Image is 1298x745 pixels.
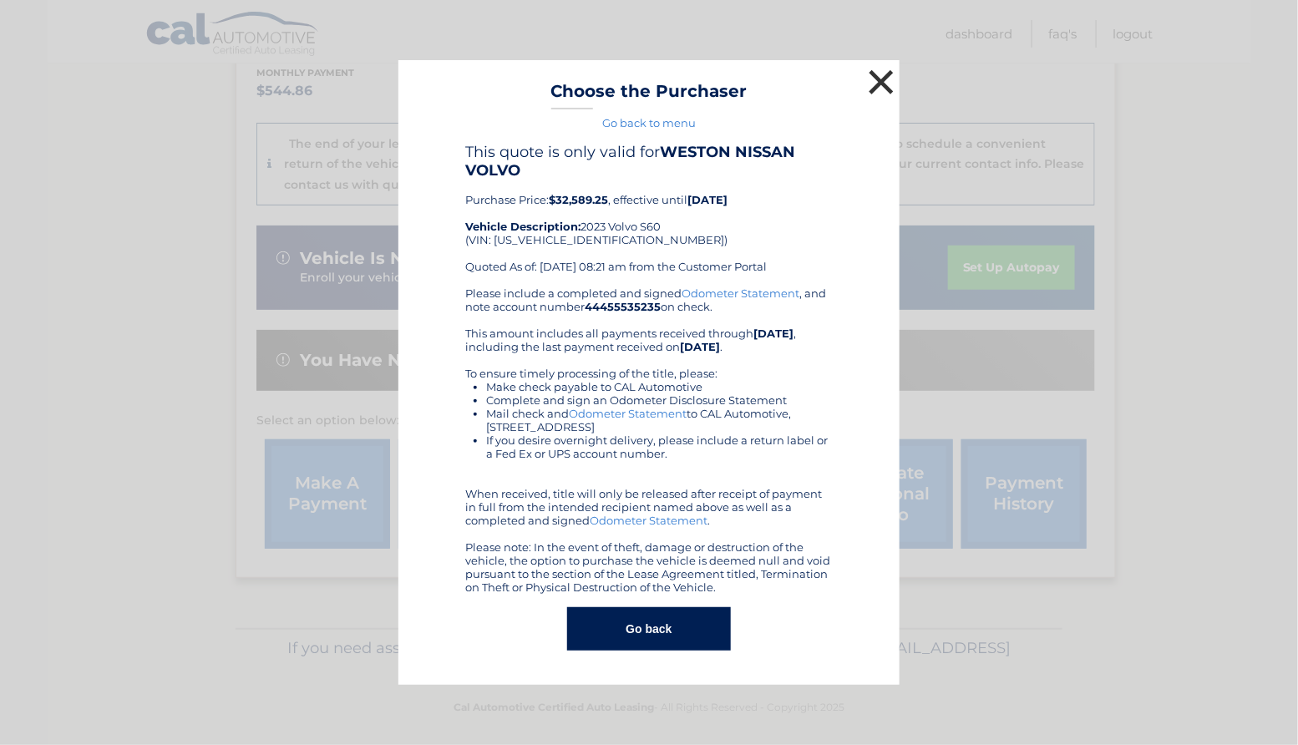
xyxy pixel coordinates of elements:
a: Odometer Statement [682,286,799,300]
b: WESTON NISSAN VOLVO [465,143,795,180]
b: $32,589.25 [549,193,608,206]
a: Odometer Statement [569,407,687,420]
button: × [864,65,898,99]
li: Make check payable to CAL Automotive [486,380,833,393]
li: If you desire overnight delivery, please include a return label or a Fed Ex or UPS account number. [486,433,833,460]
h3: Choose the Purchaser [551,81,748,110]
button: Go back [567,607,730,651]
a: Go back to menu [602,116,696,129]
li: Mail check and to CAL Automotive, [STREET_ADDRESS] [486,407,833,433]
b: [DATE] [680,340,720,353]
b: 44455535235 [585,300,661,313]
b: [DATE] [753,327,794,340]
h4: This quote is only valid for [465,143,833,180]
strong: Vehicle Description: [465,220,581,233]
li: Complete and sign an Odometer Disclosure Statement [486,393,833,407]
b: [DATE] [687,193,728,206]
a: Odometer Statement [590,514,707,527]
div: Please include a completed and signed , and note account number on check. This amount includes al... [465,286,833,594]
div: Purchase Price: , effective until 2023 Volvo S60 (VIN: [US_VEHICLE_IDENTIFICATION_NUMBER]) Quoted... [465,143,833,286]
